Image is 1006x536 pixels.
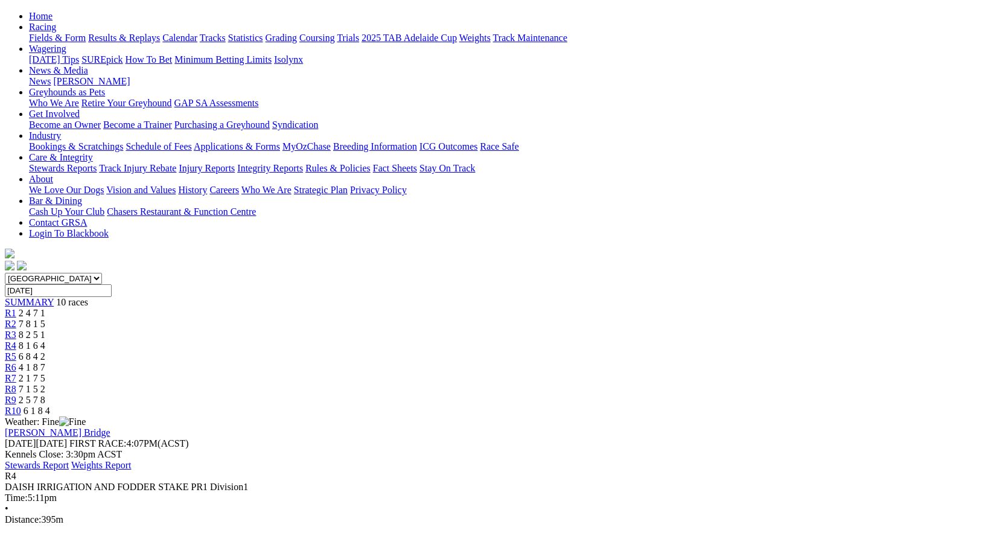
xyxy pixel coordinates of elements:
[459,33,491,43] a: Weights
[5,284,112,297] input: Select date
[5,249,14,258] img: logo-grsa-white.png
[29,54,1001,65] div: Wagering
[5,449,1001,460] div: Kennels Close: 3:30pm ACST
[194,141,280,152] a: Applications & Forms
[29,163,97,173] a: Stewards Reports
[59,416,86,427] img: Fine
[162,33,197,43] a: Calendar
[17,261,27,270] img: twitter.svg
[5,514,41,525] span: Distance:
[29,109,80,119] a: Get Involved
[29,185,104,195] a: We Love Our Dogs
[5,351,16,362] a: R5
[19,395,45,405] span: 2 5 7 8
[5,482,1001,493] div: DAISH IRRIGATION AND FODDER STAKE PR1 Division1
[29,87,105,97] a: Greyhounds as Pets
[29,163,1001,174] div: Care & Integrity
[19,362,45,372] span: 4 1 8 7
[56,297,88,307] span: 10 races
[174,120,270,130] a: Purchasing a Greyhound
[350,185,407,195] a: Privacy Policy
[419,163,475,173] a: Stay On Track
[282,141,331,152] a: MyOzChase
[228,33,263,43] a: Statistics
[5,362,16,372] a: R6
[29,98,79,108] a: Who We Are
[29,206,1001,217] div: Bar & Dining
[373,163,417,173] a: Fact Sheets
[126,54,173,65] a: How To Bet
[126,141,191,152] a: Schedule of Fees
[29,152,93,162] a: Care & Integrity
[29,174,53,184] a: About
[5,308,16,318] a: R1
[19,308,45,318] span: 2 4 7 1
[29,141,123,152] a: Bookings & Scratchings
[19,340,45,351] span: 8 1 6 4
[29,185,1001,196] div: About
[107,206,256,217] a: Chasers Restaurant & Function Centre
[29,33,1001,43] div: Racing
[5,406,21,416] a: R10
[29,65,88,75] a: News & Media
[29,196,82,206] a: Bar & Dining
[5,493,1001,503] div: 5:11pm
[29,120,101,130] a: Become an Owner
[29,228,109,238] a: Login To Blackbook
[5,261,14,270] img: facebook.svg
[19,330,45,340] span: 8 2 5 1
[5,438,36,448] span: [DATE]
[294,185,348,195] a: Strategic Plan
[174,54,272,65] a: Minimum Betting Limits
[209,185,239,195] a: Careers
[299,33,335,43] a: Coursing
[53,76,130,86] a: [PERSON_NAME]
[5,416,86,427] span: Weather: Fine
[237,163,303,173] a: Integrity Reports
[305,163,371,173] a: Rules & Policies
[5,373,16,383] a: R7
[29,76,1001,87] div: News & Media
[29,120,1001,130] div: Get Involved
[29,206,104,217] a: Cash Up Your Club
[29,76,51,86] a: News
[272,120,318,130] a: Syndication
[241,185,291,195] a: Who We Are
[69,438,189,448] span: 4:07PM(ACST)
[5,503,8,514] span: •
[88,33,160,43] a: Results & Replays
[5,319,16,329] span: R2
[174,98,259,108] a: GAP SA Assessments
[69,438,126,448] span: FIRST RACE:
[5,330,16,340] a: R3
[5,514,1001,525] div: 395m
[5,384,16,394] a: R8
[5,493,28,503] span: Time:
[5,438,67,448] span: [DATE]
[333,141,417,152] a: Breeding Information
[29,130,61,141] a: Industry
[493,33,567,43] a: Track Maintenance
[5,340,16,351] span: R4
[5,460,69,470] a: Stewards Report
[361,33,457,43] a: 2025 TAB Adelaide Cup
[5,395,16,405] a: R9
[81,98,172,108] a: Retire Your Greyhound
[106,185,176,195] a: Vision and Values
[29,217,87,228] a: Contact GRSA
[5,471,16,481] span: R4
[29,141,1001,152] div: Industry
[29,54,79,65] a: [DATE] Tips
[19,319,45,329] span: 7 8 1 5
[274,54,303,65] a: Isolynx
[19,351,45,362] span: 6 8 4 2
[178,185,207,195] a: History
[419,141,477,152] a: ICG Outcomes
